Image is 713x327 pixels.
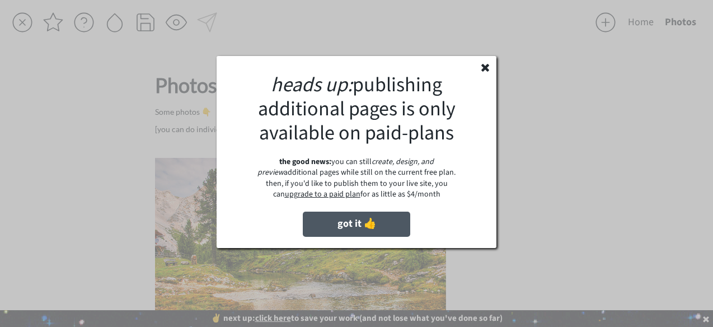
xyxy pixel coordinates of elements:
[257,156,435,179] em: create, design, and preview
[285,189,360,200] a: upgrade to a paid plan
[279,156,331,167] strong: the good news:
[249,157,464,200] div: you can still additional pages while still on the current free plan. then, if you'd like to publi...
[236,73,477,146] h1: publishing additional pages is only available on paid-plans
[271,71,353,99] em: heads up:
[303,212,410,237] button: got it 👍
